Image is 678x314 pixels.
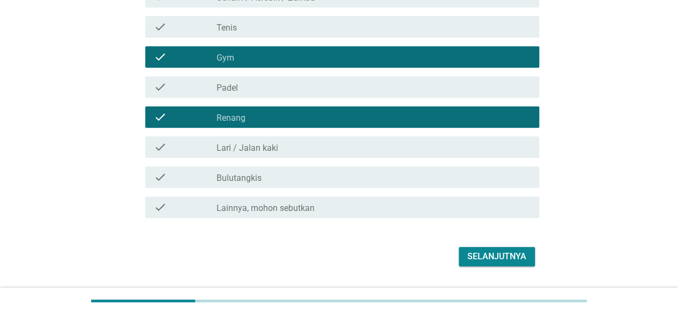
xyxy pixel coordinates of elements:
[217,53,234,63] label: Gym
[154,201,167,214] i: check
[154,81,167,93] i: check
[154,20,167,33] i: check
[459,247,535,266] button: Selanjutnya
[217,23,237,33] label: Tenis
[217,203,315,214] label: Lainnya, mohon sebutkan
[467,250,526,263] div: Selanjutnya
[154,111,167,123] i: check
[217,113,245,123] label: Renang
[154,50,167,63] i: check
[154,171,167,184] i: check
[217,143,278,154] label: Lari / Jalan kaki
[217,173,262,184] label: Bulutangkis
[154,141,167,154] i: check
[217,83,238,93] label: Padel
